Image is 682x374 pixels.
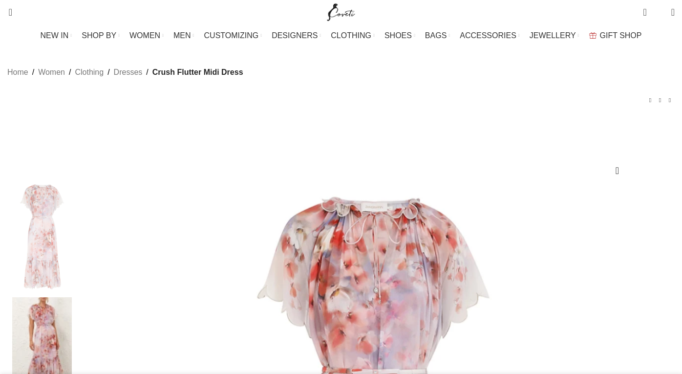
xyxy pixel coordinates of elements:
[38,66,65,79] a: Women
[7,66,28,79] a: Home
[384,31,412,40] span: SHOES
[2,2,12,22] a: Search
[645,95,655,105] a: Previous product
[82,31,116,40] span: SHOP BY
[2,26,680,45] div: Main navigation
[325,7,358,16] a: Site logo
[600,31,642,40] span: GIFT SHOP
[654,2,664,22] div: My Wishlist
[204,31,259,40] span: CUSTOMIZING
[530,26,579,45] a: JEWELLERY
[425,26,450,45] a: BAGS
[644,5,651,12] span: 0
[530,31,576,40] span: JEWELLERY
[7,66,243,79] nav: Breadcrumb
[129,26,164,45] a: WOMEN
[589,32,597,39] img: GiftBag
[460,31,516,40] span: ACCESSORIES
[384,26,415,45] a: SHOES
[152,66,243,79] span: Crush Flutter Midi Dress
[129,31,160,40] span: WOMEN
[41,26,72,45] a: NEW IN
[12,181,72,292] img: Zimmermann dress
[589,26,642,45] a: GIFT SHOP
[41,31,69,40] span: NEW IN
[204,26,262,45] a: CUSTOMIZING
[173,26,194,45] a: MEN
[272,31,318,40] span: DESIGNERS
[656,10,663,17] span: 0
[665,95,675,105] a: Next product
[331,31,371,40] span: CLOTHING
[331,26,375,45] a: CLOTHING
[272,26,321,45] a: DESIGNERS
[114,66,143,79] a: Dresses
[75,66,104,79] a: Clothing
[460,26,520,45] a: ACCESSORIES
[425,31,447,40] span: BAGS
[82,26,120,45] a: SHOP BY
[638,2,651,22] a: 0
[173,31,191,40] span: MEN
